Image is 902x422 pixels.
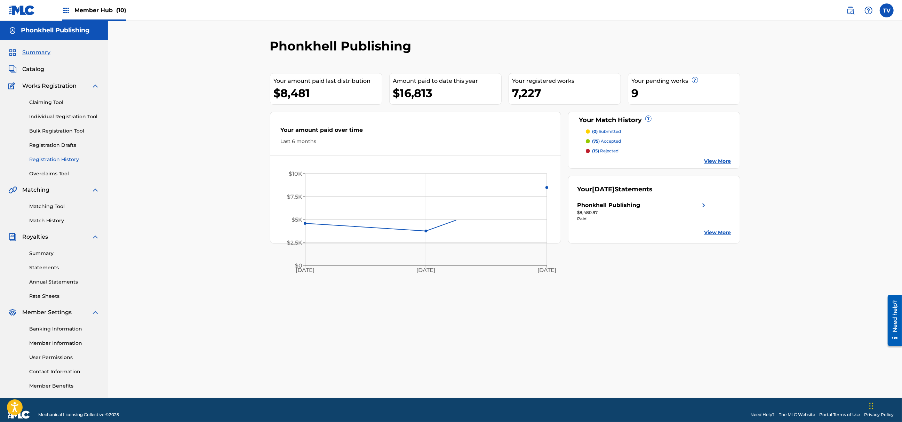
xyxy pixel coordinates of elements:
[8,26,17,35] img: Accounts
[592,138,600,144] span: (75)
[270,38,415,54] h2: Phonkhell Publishing
[29,368,99,375] a: Contact Information
[700,201,708,209] img: right chevron icon
[592,148,599,153] span: (15)
[750,412,775,418] a: Need Help?
[586,128,731,135] a: (0) submitted
[592,138,621,144] p: accepted
[29,325,99,333] a: Banking Information
[867,389,902,422] iframe: Chat Widget
[869,396,873,416] div: Ziehen
[274,77,382,85] div: Your amount paid last distribution
[22,308,72,317] span: Member Settings
[29,113,99,120] a: Individual Registration Tool
[29,217,99,224] a: Match History
[586,148,731,154] a: (15) rejected
[21,26,90,34] h5: Phonkhell Publishing
[22,48,50,57] span: Summary
[287,193,302,200] tspan: $7.5K
[29,127,99,135] a: Bulk Registration Tool
[22,82,77,90] span: Works Registration
[29,203,99,210] a: Matching Tool
[8,411,30,419] img: logo
[8,82,17,90] img: Works Registration
[38,412,119,418] span: Mechanical Licensing Collective © 2025
[819,412,860,418] a: Portal Terms of Use
[274,85,382,101] div: $8,481
[512,85,621,101] div: 7,227
[704,158,731,165] a: View More
[22,233,48,241] span: Royalties
[8,5,35,15] img: MLC Logo
[29,293,99,300] a: Rate Sheets
[586,138,731,144] a: (75) accepted
[62,6,70,15] img: Top Rightsholders
[867,389,902,422] div: Chat-Widget
[577,209,708,216] div: $8,480.97
[632,85,740,101] div: 9
[880,3,894,17] div: User Menu
[592,185,615,193] span: [DATE]
[91,308,99,317] img: expand
[287,239,302,246] tspan: $2.5K
[8,186,17,194] img: Matching
[512,77,621,85] div: Your registered works
[393,85,501,101] div: $16,813
[116,7,126,14] span: (10)
[393,77,501,85] div: Amount paid to date this year
[864,6,873,15] img: help
[91,186,99,194] img: expand
[8,65,44,73] a: CatalogCatalog
[91,233,99,241] img: expand
[29,170,99,177] a: Overclaims Tool
[844,3,857,17] a: Public Search
[416,267,435,273] tspan: [DATE]
[29,264,99,271] a: Statements
[281,138,551,145] div: Last 6 months
[29,156,99,163] a: Registration History
[862,3,876,17] div: Help
[704,229,731,236] a: View More
[592,148,618,154] p: rejected
[577,201,708,222] a: Phonkhell Publishingright chevron icon$8,480.97Paid
[29,250,99,257] a: Summary
[779,412,815,418] a: The MLC Website
[592,129,598,134] span: (0)
[289,170,302,177] tspan: $10K
[91,82,99,90] img: expand
[692,77,698,83] span: ?
[74,6,126,14] span: Member Hub
[577,201,640,209] div: Phonkhell Publishing
[537,267,556,273] tspan: [DATE]
[577,185,653,194] div: Your Statements
[29,278,99,286] a: Annual Statements
[8,308,17,317] img: Member Settings
[864,412,894,418] a: Privacy Policy
[577,216,708,222] div: Paid
[295,262,302,269] tspan: $0
[646,116,651,121] span: ?
[22,65,44,73] span: Catalog
[8,48,17,57] img: Summary
[29,142,99,149] a: Registration Drafts
[29,340,99,347] a: Member Information
[281,126,551,138] div: Your amount paid over time
[846,6,855,15] img: search
[296,267,314,273] tspan: [DATE]
[29,354,99,361] a: User Permissions
[632,77,740,85] div: Your pending works
[29,99,99,106] a: Claiming Tool
[8,48,50,57] a: SummarySummary
[883,293,902,349] iframe: Resource Center
[592,128,621,135] p: submitted
[577,116,731,125] div: Your Match History
[8,233,17,241] img: Royalties
[22,186,49,194] span: Matching
[29,382,99,390] a: Member Benefits
[292,216,302,223] tspan: $5K
[8,65,17,73] img: Catalog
